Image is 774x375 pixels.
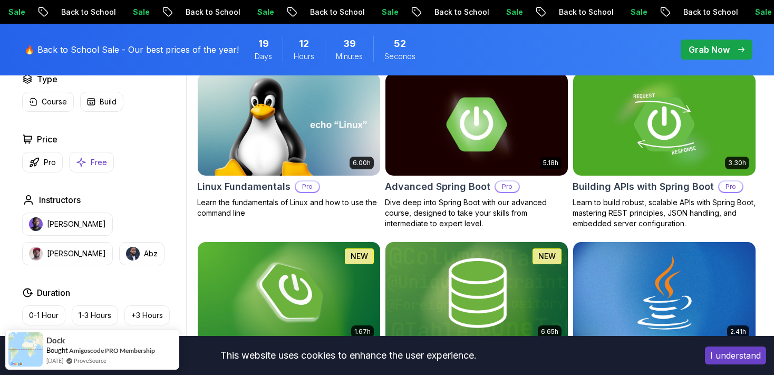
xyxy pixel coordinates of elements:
[674,7,746,17] p: Back to School
[549,7,621,17] p: Back to School
[538,251,556,262] p: NEW
[573,73,756,229] a: Building APIs with Spring Boot card3.30hBuilding APIs with Spring BootProLearn to build robust, s...
[255,51,272,62] span: Days
[119,242,165,265] button: instructor imgAbz
[385,197,568,229] p: Dive deep into Spring Boot with our advanced course, designed to take your skills from intermedia...
[384,51,415,62] span: Seconds
[47,219,106,229] p: [PERSON_NAME]
[689,43,730,56] p: Grab Now
[91,157,107,168] p: Free
[573,242,756,344] img: Java for Beginners card
[123,7,157,17] p: Sale
[37,73,57,85] h2: Type
[705,347,766,364] button: Accept cookies
[29,247,43,261] img: instructor img
[52,7,123,17] p: Back to School
[385,73,568,229] a: Advanced Spring Boot card5.18hAdvanced Spring BootProDive deep into Spring Boot with our advanced...
[126,247,140,261] img: instructor img
[29,217,43,231] img: instructor img
[385,242,568,344] img: Spring Data JPA card
[496,181,519,192] p: Pro
[72,305,118,325] button: 1-3 Hours
[573,73,756,176] img: Building APIs with Spring Boot card
[197,179,291,194] h2: Linux Fundamentals
[24,43,239,56] p: 🔥 Back to School Sale - Our best prices of the year!
[336,51,363,62] span: Minutes
[198,242,380,344] img: Spring Boot for Beginners card
[176,7,248,17] p: Back to School
[69,347,155,354] a: Amigoscode PRO Membership
[728,159,746,167] p: 3.30h
[385,179,490,194] h2: Advanced Spring Boot
[621,7,655,17] p: Sale
[343,36,356,51] span: 39 Minutes
[543,159,558,167] p: 5.18h
[144,248,158,259] p: Abz
[353,159,371,167] p: 6.00h
[8,332,43,367] img: provesource social proof notification image
[37,133,57,146] h2: Price
[719,181,742,192] p: Pro
[573,179,714,194] h2: Building APIs with Spring Boot
[258,36,269,51] span: 19 Days
[47,248,106,259] p: [PERSON_NAME]
[730,328,746,336] p: 2.41h
[22,92,74,112] button: Course
[294,51,314,62] span: Hours
[22,152,63,172] button: Pro
[197,197,381,218] p: Learn the fundamentals of Linux and how to use the command line
[131,310,163,321] p: +3 Hours
[541,328,558,336] p: 6.65h
[351,251,368,262] p: NEW
[394,36,406,51] span: 52 Seconds
[301,7,372,17] p: Back to School
[573,197,756,229] p: Learn to build robust, scalable APIs with Spring Boot, mastering REST principles, JSON handling, ...
[299,36,309,51] span: 12 Hours
[197,73,381,218] a: Linux Fundamentals card6.00hLinux FundamentalsProLearn the fundamentals of Linux and how to use t...
[37,286,70,299] h2: Duration
[46,336,65,345] span: Dock
[80,92,123,112] button: Build
[497,7,530,17] p: Sale
[296,181,319,192] p: Pro
[46,356,63,365] span: [DATE]
[100,97,117,107] p: Build
[372,7,406,17] p: Sale
[198,73,380,176] img: Linux Fundamentals card
[46,346,68,354] span: Bought
[29,310,59,321] p: 0-1 Hour
[74,356,107,365] a: ProveSource
[44,157,56,168] p: Pro
[79,310,111,321] p: 1-3 Hours
[22,213,113,236] button: instructor img[PERSON_NAME]
[22,242,113,265] button: instructor img[PERSON_NAME]
[425,7,497,17] p: Back to School
[39,194,81,206] h2: Instructors
[22,305,65,325] button: 0-1 Hour
[69,152,114,172] button: Free
[248,7,282,17] p: Sale
[354,328,371,336] p: 1.67h
[8,344,689,367] div: This website uses cookies to enhance the user experience.
[124,305,170,325] button: +3 Hours
[42,97,67,107] p: Course
[385,73,568,176] img: Advanced Spring Boot card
